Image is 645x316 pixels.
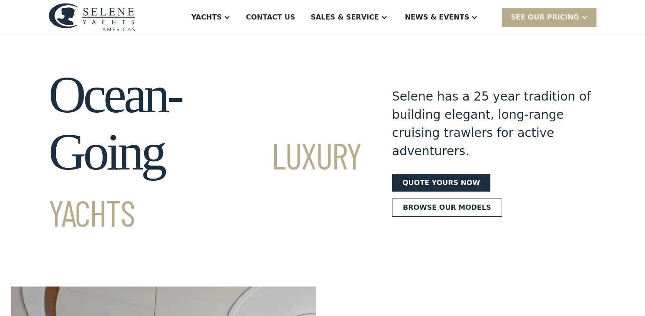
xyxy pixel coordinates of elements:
[511,12,579,23] div: SEE Our Pricing
[49,133,361,234] span: Luxury Yachts
[405,12,470,23] div: News & EVENTS
[502,8,596,26] div: SEE Our Pricing
[49,3,135,31] img: logo
[191,12,222,23] div: Yachts
[392,174,490,192] a: Quote yours now
[49,66,361,238] h1: Ocean-Going
[392,88,591,160] div: Selene has a 25 year tradition of building elegant, long-range cruising trawlers for active adven...
[392,199,502,217] a: Browse our models
[246,12,295,23] div: Contact US
[311,12,379,23] div: Sales & Service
